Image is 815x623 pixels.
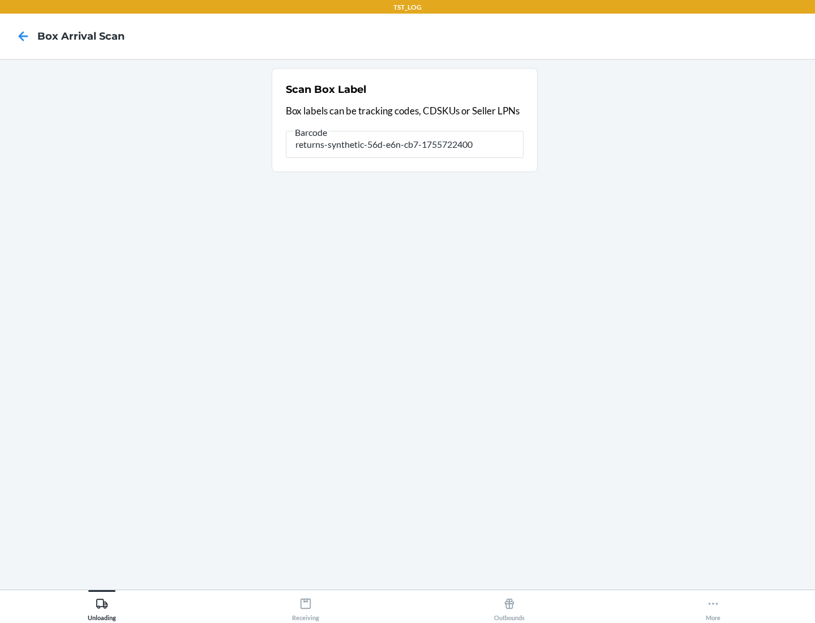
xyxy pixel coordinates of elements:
span: Barcode [293,127,329,138]
div: Outbounds [494,593,525,621]
button: More [611,590,815,621]
div: Unloading [88,593,116,621]
h4: Box Arrival Scan [37,29,125,44]
button: Outbounds [407,590,611,621]
input: Barcode [286,131,524,158]
p: TST_LOG [393,2,422,12]
h2: Scan Box Label [286,82,366,97]
div: More [706,593,720,621]
button: Receiving [204,590,407,621]
p: Box labels can be tracking codes, CDSKUs or Seller LPNs [286,104,524,118]
div: Receiving [292,593,319,621]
